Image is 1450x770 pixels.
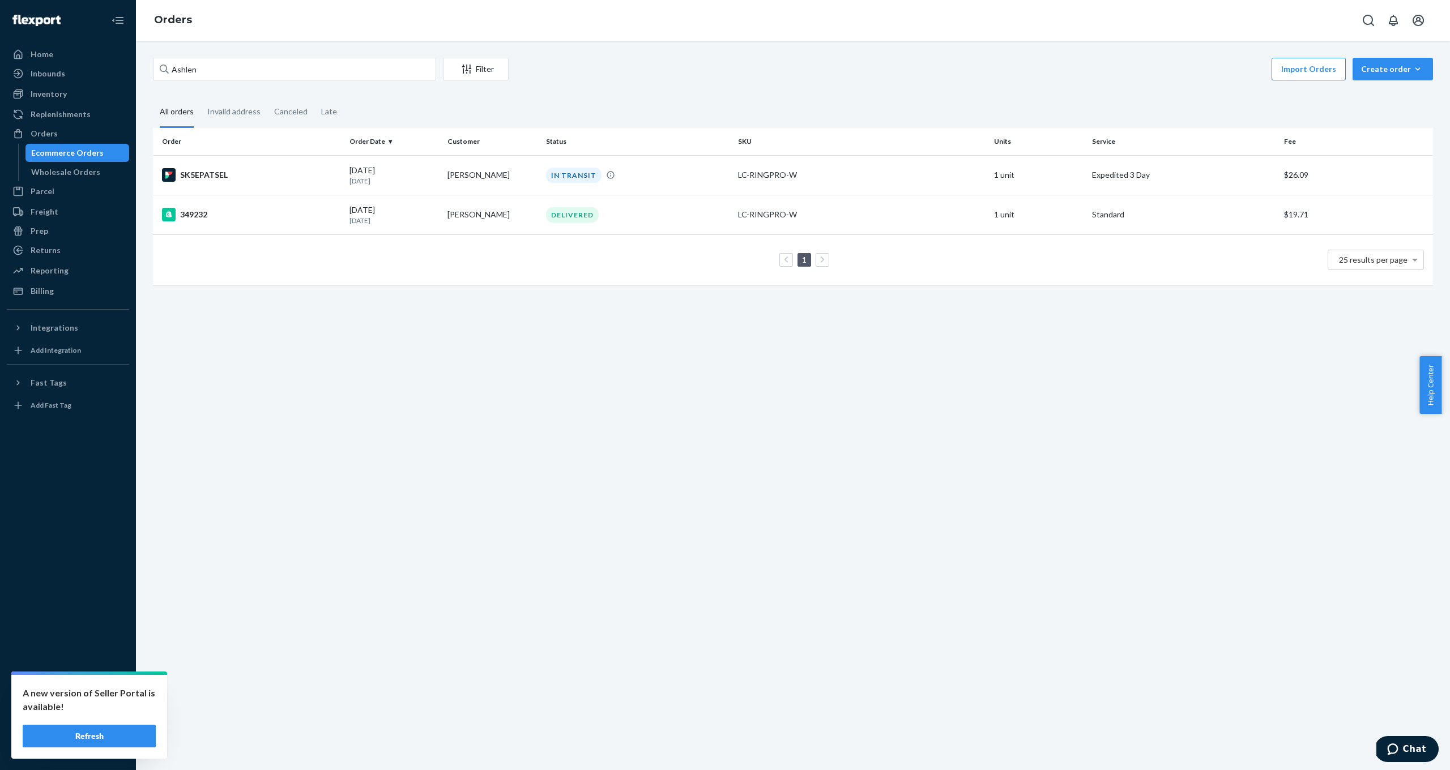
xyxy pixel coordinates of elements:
[145,4,201,37] ol: breadcrumbs
[443,195,541,234] td: [PERSON_NAME]
[274,97,308,126] div: Canceled
[738,169,985,181] div: LC-RINGPRO-W
[153,58,436,80] input: Search orders
[1376,736,1439,764] iframe: Opens a widget where you can chat to one of our agents
[7,282,129,300] a: Billing
[31,265,69,276] div: Reporting
[7,105,129,123] a: Replenishments
[447,136,536,146] div: Customer
[7,222,129,240] a: Prep
[31,128,58,139] div: Orders
[7,700,129,718] button: Talk to Support
[1272,58,1346,80] button: Import Orders
[7,719,129,737] a: Help Center
[7,738,129,756] button: Give Feedback
[162,168,340,182] div: SK5EPATSEL
[7,241,129,259] a: Returns
[990,155,1087,195] td: 1 unit
[1092,209,1275,220] p: Standard
[1280,155,1433,195] td: $26.09
[1280,128,1433,155] th: Fee
[1419,356,1442,414] button: Help Center
[7,681,129,699] a: Settings
[31,88,67,100] div: Inventory
[1382,9,1405,32] button: Open notifications
[1339,255,1408,264] span: 25 results per page
[23,686,156,713] p: A new version of Seller Portal is available!
[7,341,129,360] a: Add Integration
[153,128,345,155] th: Order
[154,14,192,26] a: Orders
[31,345,81,355] div: Add Integration
[546,207,599,223] div: DELIVERED
[1357,9,1380,32] button: Open Search Box
[1087,128,1280,155] th: Service
[7,85,129,103] a: Inventory
[31,400,71,410] div: Add Fast Tag
[546,168,602,183] div: IN TRANSIT
[990,195,1087,234] td: 1 unit
[31,206,58,217] div: Freight
[7,65,129,83] a: Inbounds
[541,128,733,155] th: Status
[738,209,985,220] div: LC-RINGPRO-W
[12,15,61,26] img: Flexport logo
[345,128,443,155] th: Order Date
[31,377,67,388] div: Fast Tags
[31,68,65,79] div: Inbounds
[7,182,129,200] a: Parcel
[25,144,130,162] a: Ecommerce Orders
[349,216,438,225] p: [DATE]
[1353,58,1433,80] button: Create order
[162,208,340,221] div: 349232
[31,322,78,333] div: Integrations
[31,225,48,237] div: Prep
[443,63,508,75] div: Filter
[443,58,509,80] button: Filter
[349,204,438,225] div: [DATE]
[31,49,53,60] div: Home
[7,203,129,221] a: Freight
[1361,63,1425,75] div: Create order
[7,262,129,280] a: Reporting
[349,165,438,186] div: [DATE]
[990,128,1087,155] th: Units
[31,109,91,120] div: Replenishments
[443,155,541,195] td: [PERSON_NAME]
[31,285,54,297] div: Billing
[321,97,337,126] div: Late
[7,374,129,392] button: Fast Tags
[106,9,129,32] button: Close Navigation
[800,255,809,264] a: Page 1 is your current page
[31,186,54,197] div: Parcel
[23,725,156,747] button: Refresh
[349,176,438,186] p: [DATE]
[207,97,261,126] div: Invalid address
[7,125,129,143] a: Orders
[25,163,130,181] a: Wholesale Orders
[31,245,61,256] div: Returns
[7,396,129,414] a: Add Fast Tag
[31,147,104,159] div: Ecommerce Orders
[7,319,129,337] button: Integrations
[1280,195,1433,234] td: $19.71
[1407,9,1430,32] button: Open account menu
[1092,169,1275,181] p: Expedited 3 Day
[7,45,129,63] a: Home
[733,128,990,155] th: SKU
[31,166,100,178] div: Wholesale Orders
[160,97,194,128] div: All orders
